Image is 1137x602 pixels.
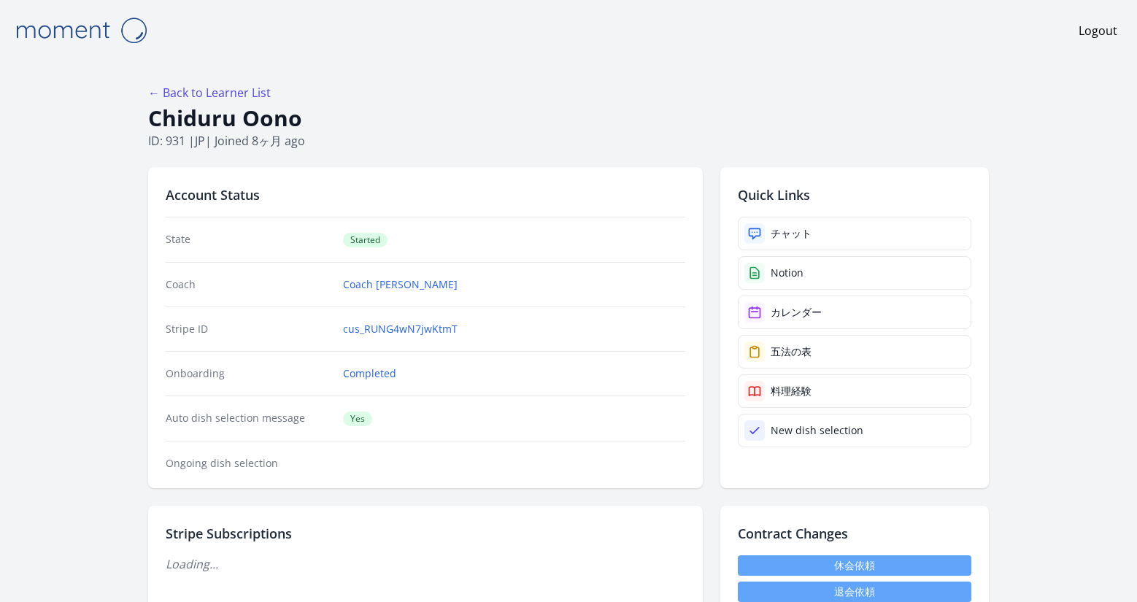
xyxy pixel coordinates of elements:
[148,104,989,132] h1: Chiduru Oono
[343,322,458,336] a: cus_RUNG4wN7jwKtmT
[166,322,331,336] dt: Stripe ID
[771,266,803,280] div: Notion
[771,344,812,359] div: 五法の表
[738,374,971,408] a: 料理経験
[771,226,812,241] div: チャット
[738,523,971,544] h2: Contract Changes
[148,85,271,101] a: ← Back to Learner List
[738,296,971,329] a: カレンダー
[1079,22,1117,39] a: Logout
[738,555,971,576] a: 休会依頼
[738,217,971,250] a: チャット
[343,412,372,426] span: Yes
[166,185,685,205] h2: Account Status
[166,555,685,573] p: Loading...
[771,305,822,320] div: カレンダー
[738,335,971,368] a: 五法の表
[343,366,396,381] a: Completed
[166,366,331,381] dt: Onboarding
[771,384,812,398] div: 料理経験
[166,411,331,426] dt: Auto dish selection message
[738,414,971,447] a: New dish selection
[166,232,331,247] dt: State
[166,277,331,292] dt: Coach
[195,133,205,149] span: jp
[148,132,989,150] p: ID: 931 | | Joined 8ヶ月 ago
[343,277,458,292] a: Coach [PERSON_NAME]
[166,456,331,471] dt: Ongoing dish selection
[738,582,971,602] button: 退会依頼
[738,185,971,205] h2: Quick Links
[771,423,863,438] div: New dish selection
[343,233,388,247] span: Started
[8,12,154,49] img: Moment
[738,256,971,290] a: Notion
[166,523,685,544] h2: Stripe Subscriptions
